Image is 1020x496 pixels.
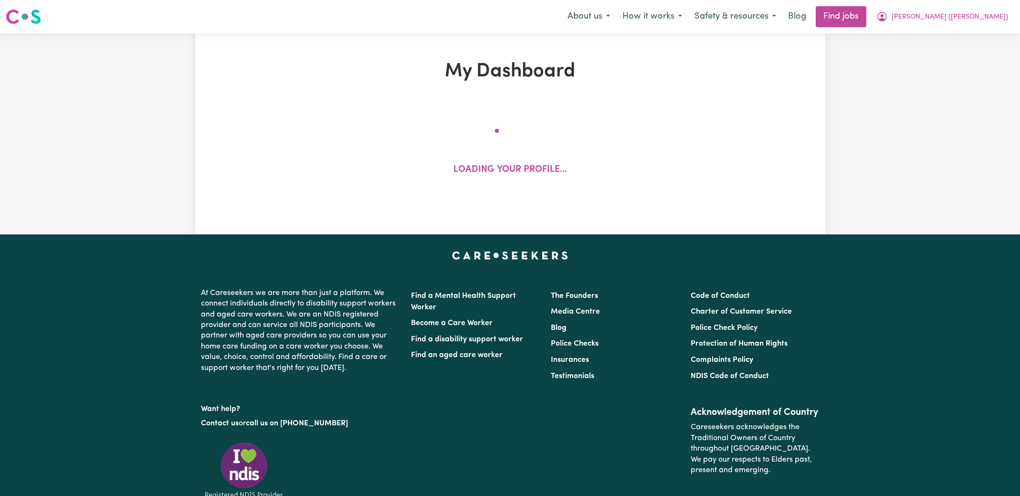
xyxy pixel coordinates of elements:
a: The Founders [551,292,598,300]
a: Find jobs [816,6,866,27]
a: Police Checks [551,340,599,348]
a: Testimonials [551,372,594,380]
button: Safety & resources [688,7,782,27]
h2: Acknowledgement of Country [691,407,819,418]
a: Find a disability support worker [411,336,523,343]
a: Careseekers logo [6,6,41,28]
p: or [201,414,400,433]
h1: My Dashboard [306,60,715,83]
a: Careseekers home page [452,252,568,259]
p: Loading your profile... [453,163,567,177]
a: Blog [551,324,567,332]
p: Careseekers acknowledges the Traditional Owners of Country throughout [GEOGRAPHIC_DATA]. We pay o... [691,418,819,479]
a: Blog [782,6,812,27]
a: Contact us [201,420,239,427]
a: Find a Mental Health Support Worker [411,292,516,311]
button: My Account [870,7,1014,27]
a: Complaints Policy [691,356,753,364]
a: Find an aged care worker [411,351,503,359]
button: About us [561,7,616,27]
a: Become a Care Worker [411,319,493,327]
a: Insurances [551,356,589,364]
span: [PERSON_NAME] ([PERSON_NAME]) [892,12,1008,22]
iframe: Close message [931,435,950,454]
a: Police Check Policy [691,324,757,332]
a: call us on [PHONE_NUMBER] [246,420,348,427]
a: Code of Conduct [691,292,750,300]
button: How it works [616,7,688,27]
img: Careseekers logo [6,8,41,25]
p: Want help? [201,400,400,414]
a: Media Centre [551,308,600,316]
a: Protection of Human Rights [691,340,788,348]
a: Charter of Customer Service [691,308,792,316]
a: NDIS Code of Conduct [691,372,769,380]
iframe: Button to launch messaging window [982,458,1012,488]
p: At Careseekers we are more than just a platform. We connect individuals directly to disability su... [201,284,400,377]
